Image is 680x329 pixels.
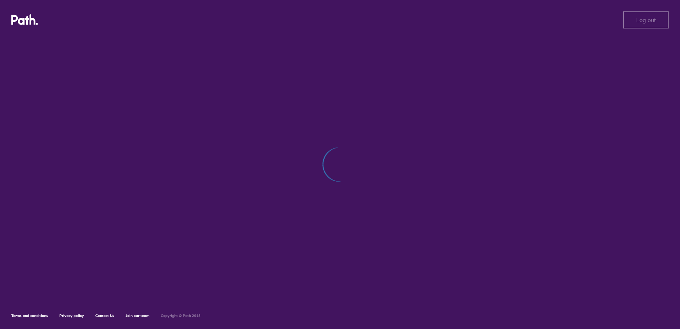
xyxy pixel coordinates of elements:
a: Contact Us [95,313,114,318]
button: Log out [623,11,669,28]
h6: Copyright © Path 2018 [161,314,201,318]
a: Terms and conditions [11,313,48,318]
a: Privacy policy [59,313,84,318]
span: Log out [636,17,656,23]
a: Join our team [126,313,149,318]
